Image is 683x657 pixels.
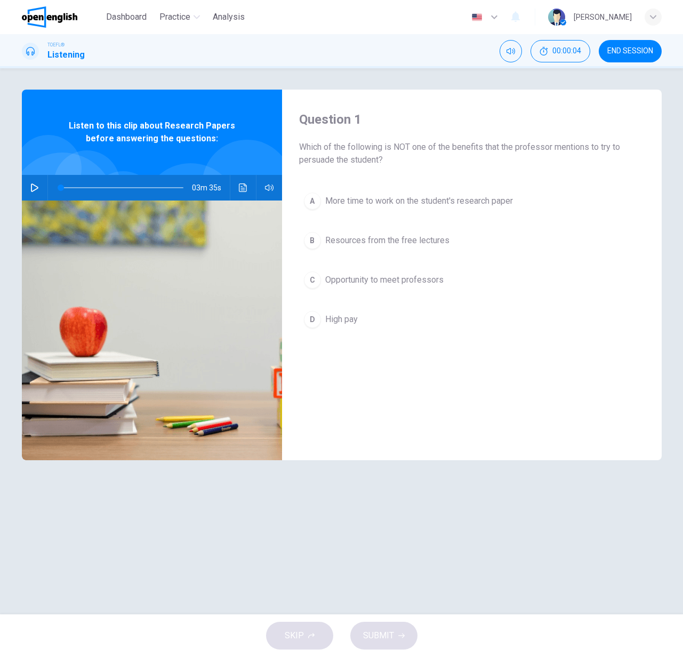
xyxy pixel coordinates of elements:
h4: Question 1 [299,111,645,128]
span: Opportunity to meet professors [325,274,444,286]
span: Which of the following is NOT one of the benefits that the professor mentions to try to persuade ... [299,141,645,166]
div: Mute [500,40,522,62]
span: Listen to this clip about Research Papers before answering the questions: [57,119,247,145]
span: More time to work on the student's research paper [325,195,513,207]
div: D [304,311,321,328]
div: Hide [531,40,590,62]
img: Listen to this clip about Research Papers before answering the questions: [22,201,282,460]
button: AMore time to work on the student's research paper [299,188,645,214]
button: COpportunity to meet professors [299,267,645,293]
span: TOEFL® [47,41,65,49]
span: END SESSION [607,47,653,55]
div: A [304,193,321,210]
button: Practice [155,7,204,27]
span: High pay [325,313,358,326]
span: 03m 35s [192,175,230,201]
div: [PERSON_NAME] [574,11,632,23]
button: Analysis [208,7,249,27]
button: 00:00:04 [531,40,590,62]
span: 00:00:04 [552,47,581,55]
h1: Listening [47,49,85,61]
span: Resources from the free lectures [325,234,449,247]
a: OpenEnglish logo [22,6,102,28]
span: Analysis [213,11,245,23]
img: en [470,13,484,21]
button: Click to see the audio transcription [235,175,252,201]
span: Practice [159,11,190,23]
img: Profile picture [548,9,565,26]
button: BResources from the free lectures [299,227,645,254]
div: C [304,271,321,289]
span: Dashboard [106,11,147,23]
img: OpenEnglish logo [22,6,78,28]
button: DHigh pay [299,306,645,333]
div: B [304,232,321,249]
button: END SESSION [599,40,662,62]
button: Dashboard [102,7,151,27]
